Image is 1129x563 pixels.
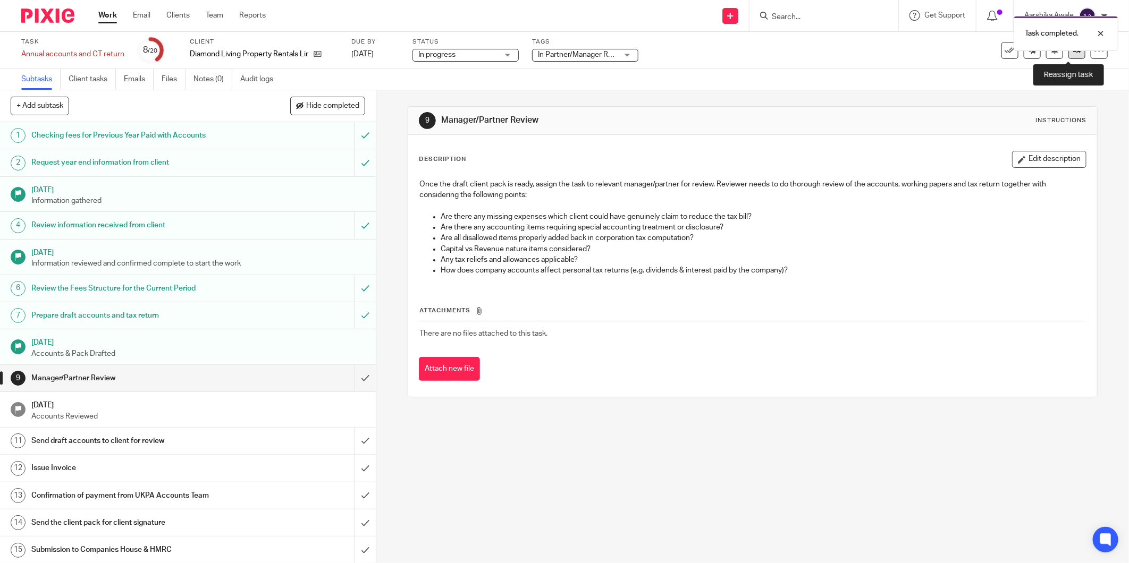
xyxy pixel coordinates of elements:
a: Files [162,69,186,90]
div: 15 [11,543,26,558]
div: 12 [11,461,26,476]
label: Client [190,38,338,46]
h1: Request year end information from client [31,155,240,170]
p: Information gathered [31,195,365,206]
div: Instructions [1035,116,1086,125]
div: 13 [11,488,26,503]
h1: Review information received from client [31,217,240,233]
h1: Issue Invoice [31,460,240,476]
span: [DATE] [351,50,374,58]
div: 9 [11,371,26,386]
p: Once the draft client pack is ready, assign the task to relevant manager/partner for review. Revi... [419,179,1086,201]
p: Task completed. [1025,28,1079,39]
h1: Send draft accounts to client for review [31,433,240,449]
a: Clients [166,10,190,21]
button: + Add subtask [11,97,69,115]
a: Client tasks [69,69,116,90]
p: Are there any missing expenses which client could have genuinely claim to reduce the tax bill? [441,211,1086,222]
div: 2 [11,156,26,170]
h1: Submission to Companies House & HMRC [31,542,240,558]
label: Status [412,38,519,46]
button: Attach new file [419,357,480,381]
a: Reports [239,10,266,21]
h1: Manager/Partner Review [442,115,776,126]
a: Subtasks [21,69,61,90]
div: 9 [419,112,436,129]
div: 8 [144,44,158,56]
a: Emails [124,69,154,90]
div: 14 [11,515,26,530]
span: There are no files attached to this task. [419,330,547,337]
div: 1 [11,128,26,143]
p: Information reviewed and confirmed complete to start the work [31,258,365,269]
h1: [DATE] [31,335,365,348]
h1: [DATE] [31,182,365,195]
img: Pixie [21,8,74,23]
p: Diamond Living Property Rentals Limited [190,49,308,59]
h1: Prepare draft accounts and tax return [31,308,240,323]
p: Are all disallowed items properly added back in corporation tax computation? [441,233,1086,243]
h1: Send the client pack for client signature [31,515,240,531]
div: 11 [11,433,26,448]
h1: [DATE] [31,245,365,258]
div: 6 [11,281,26,296]
button: Edit description [1012,151,1086,168]
div: 7 [11,308,26,323]
h1: Checking fees for Previous Year Paid with Accounts [31,127,240,143]
label: Due by [351,38,399,46]
img: svg%3E [1079,7,1096,24]
p: Are there any accounting items requiring special accounting treatment or disclosure? [441,222,1086,233]
label: Task [21,38,124,46]
p: Capital vs Revenue nature items considered? [441,244,1086,254]
span: Hide completed [306,102,359,110]
h1: Confirmation of payment from UKPA Accounts Team [31,488,240,504]
h1: Review the Fees Structure for the Current Period [31,280,240,296]
p: Any tax reliefs and allowances applicable? [441,254,1086,265]
a: Team [206,10,223,21]
p: Description [419,155,466,164]
p: Accounts & Pack Drafted [31,348,365,359]
span: In Partner/Manager Review [538,51,627,58]
p: How does company accounts affect personal tax returns (e.g. dividends & interest paid by the comp... [441,265,1086,276]
p: Accounts Reviewed [31,411,365,422]
h1: [DATE] [31,397,365,411]
span: In progress [418,51,456,58]
div: Annual accounts and CT return [21,49,124,59]
a: Work [98,10,117,21]
a: Email [133,10,150,21]
span: Attachments [419,308,470,313]
label: Tags [532,38,638,46]
small: /20 [148,48,158,54]
h1: Manager/Partner Review [31,370,240,386]
a: Notes (0) [193,69,232,90]
a: Audit logs [240,69,281,90]
button: Hide completed [290,97,365,115]
div: 4 [11,218,26,233]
